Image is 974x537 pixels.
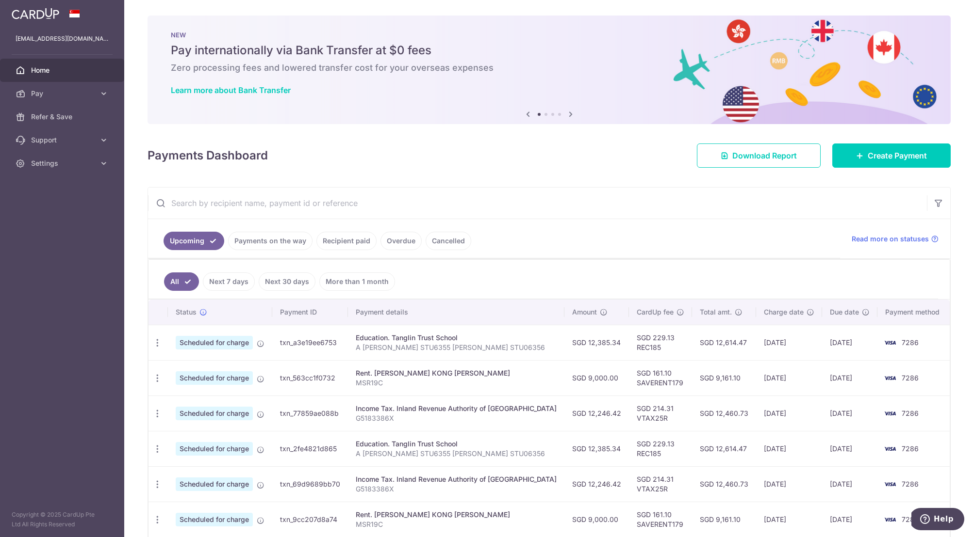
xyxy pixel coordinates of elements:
span: Settings [31,158,95,168]
td: SGD 161.10 SAVERENT179 [629,360,692,395]
span: 7286 [902,515,919,523]
a: Learn more about Bank Transfer [171,85,291,95]
span: Charge date [764,307,804,317]
td: SGD 161.10 SAVERENT179 [629,502,692,537]
td: [DATE] [756,431,822,466]
iframe: Opens a widget where you can find more information [911,508,964,532]
span: Download Report [732,150,797,161]
span: Create Payment [868,150,927,161]
p: MSR19C [356,378,557,388]
td: txn_9cc207d8a74 [272,502,348,537]
span: Scheduled for charge [176,371,253,385]
td: SGD 12,614.47 [692,325,756,360]
img: Bank transfer banner [148,16,951,124]
h4: Payments Dashboard [148,147,268,164]
img: Bank Card [880,514,900,525]
td: SGD 9,000.00 [564,360,629,395]
td: [DATE] [822,502,877,537]
p: MSR19C [356,520,557,529]
span: 7286 [902,338,919,347]
td: SGD 229.13 REC185 [629,431,692,466]
img: Bank Card [880,372,900,384]
a: Read more on statuses [852,234,939,244]
div: Education. Tanglin Trust School [356,439,557,449]
td: SGD 229.13 REC185 [629,325,692,360]
td: SGD 12,246.42 [564,395,629,431]
a: All [164,272,199,291]
span: Scheduled for charge [176,407,253,420]
img: Bank Card [880,478,900,490]
span: Refer & Save [31,112,95,122]
a: More than 1 month [319,272,395,291]
div: Rent. [PERSON_NAME] KONG [PERSON_NAME] [356,368,557,378]
td: txn_77859ae088b [272,395,348,431]
td: SGD 9,161.10 [692,502,756,537]
img: Bank Card [880,337,900,348]
p: NEW [171,31,927,39]
td: SGD 12,614.47 [692,431,756,466]
td: txn_2fe4821d865 [272,431,348,466]
span: Support [31,135,95,145]
p: G5183386X [356,413,557,423]
td: [DATE] [822,360,877,395]
td: SGD 214.31 VTAX25R [629,466,692,502]
span: Scheduled for charge [176,442,253,456]
span: Amount [572,307,597,317]
p: G5183386X [356,484,557,494]
th: Payment method [877,300,951,325]
span: Scheduled for charge [176,477,253,491]
span: 7286 [902,480,919,488]
th: Payment ID [272,300,348,325]
a: Next 30 days [259,272,315,291]
td: txn_69d9689bb70 [272,466,348,502]
h6: Zero processing fees and lowered transfer cost for your overseas expenses [171,62,927,74]
td: [DATE] [822,325,877,360]
td: SGD 12,460.73 [692,466,756,502]
span: Read more on statuses [852,234,929,244]
input: Search by recipient name, payment id or reference [148,188,927,219]
img: Bank Card [880,443,900,455]
img: CardUp [12,8,59,19]
td: [DATE] [756,502,822,537]
a: Payments on the way [228,232,313,250]
span: 7286 [902,444,919,453]
td: [DATE] [756,360,822,395]
img: Bank Card [880,408,900,419]
div: Education. Tanglin Trust School [356,333,557,343]
td: SGD 12,385.34 [564,431,629,466]
span: Status [176,307,197,317]
a: Create Payment [832,143,951,168]
td: [DATE] [756,466,822,502]
td: SGD 12,460.73 [692,395,756,431]
th: Payment details [348,300,564,325]
td: SGD 9,161.10 [692,360,756,395]
p: A [PERSON_NAME] STU6355 [PERSON_NAME] STU06356 [356,343,557,352]
div: Rent. [PERSON_NAME] KONG [PERSON_NAME] [356,510,557,520]
span: 7286 [902,409,919,417]
td: [DATE] [756,395,822,431]
span: 7286 [902,374,919,382]
p: A [PERSON_NAME] STU6355 [PERSON_NAME] STU06356 [356,449,557,458]
span: Scheduled for charge [176,336,253,349]
td: txn_a3e19ee6753 [272,325,348,360]
div: Income Tax. Inland Revenue Authority of [GEOGRAPHIC_DATA] [356,404,557,413]
td: [DATE] [822,431,877,466]
a: Next 7 days [203,272,255,291]
td: SGD 12,246.42 [564,466,629,502]
td: [DATE] [822,395,877,431]
a: Download Report [697,143,821,168]
a: Upcoming [164,232,224,250]
td: SGD 9,000.00 [564,502,629,537]
span: CardUp fee [637,307,674,317]
td: [DATE] [822,466,877,502]
div: Income Tax. Inland Revenue Authority of [GEOGRAPHIC_DATA] [356,474,557,484]
span: Due date [830,307,859,317]
td: SGD 12,385.34 [564,325,629,360]
a: Overdue [380,232,422,250]
span: Scheduled for charge [176,513,253,526]
span: Home [31,65,95,75]
td: SGD 214.31 VTAX25R [629,395,692,431]
td: txn_563cc1f0732 [272,360,348,395]
p: [EMAIL_ADDRESS][DOMAIN_NAME] [16,34,109,44]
